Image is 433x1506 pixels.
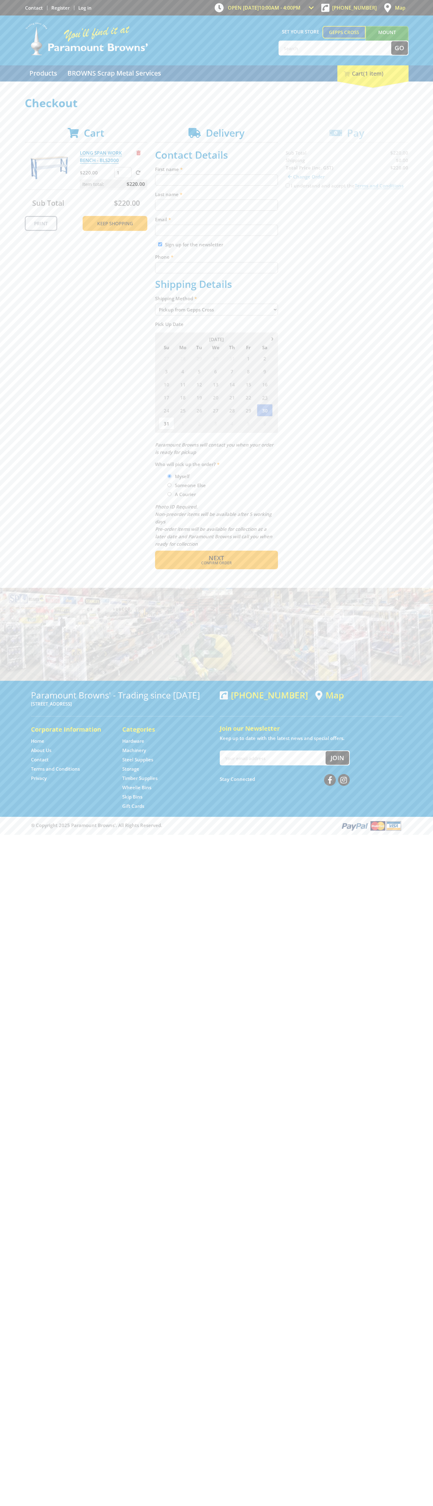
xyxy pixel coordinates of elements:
[155,295,278,302] label: Shipping Method
[240,404,256,416] span: 29
[31,747,51,754] a: Go to the About Us page
[155,278,278,290] h2: Shipping Details
[80,179,147,189] p: Item total:
[191,417,207,429] span: 2
[240,417,256,429] span: 5
[257,378,273,390] span: 16
[155,191,278,198] label: Last name
[32,198,64,208] span: Sub Total
[31,775,47,782] a: Go to the Privacy page
[224,352,240,364] span: 31
[240,352,256,364] span: 1
[158,378,174,390] span: 10
[155,304,278,315] select: Please select a shipping method.
[175,365,191,377] span: 4
[323,26,366,38] a: Gepps Cross
[175,404,191,416] span: 25
[175,391,191,403] span: 18
[191,391,207,403] span: 19
[191,352,207,364] span: 29
[191,343,207,351] span: Tu
[220,690,308,700] div: [PHONE_NUMBER]
[122,775,158,782] a: Go to the Timber Supplies page
[326,751,349,765] button: Join
[259,4,301,11] span: 10:00am - 4:00pm
[83,216,147,231] a: Keep Shopping
[25,5,43,11] a: Go to the Contact page
[224,365,240,377] span: 7
[366,26,409,50] a: Mount [PERSON_NAME]
[31,756,49,763] a: Go to the Contact page
[167,483,171,487] input: Please select who will pick up the order.
[224,378,240,390] span: 14
[220,772,350,786] div: Stay Connected
[155,253,278,261] label: Phone
[114,198,140,208] span: $220.00
[136,150,141,156] a: Remove from cart
[51,5,70,11] a: Go to the registration page
[240,391,256,403] span: 22
[173,480,208,491] label: Someone Else
[155,216,278,223] label: Email
[209,336,224,342] span: [DATE]
[208,378,223,390] span: 13
[122,803,144,809] a: Go to the Gift Cards page
[224,404,240,416] span: 28
[31,738,44,744] a: Go to the Home page
[155,174,278,186] input: Please enter your first name.
[168,561,265,565] span: Confirm order
[208,391,223,403] span: 20
[155,200,278,211] input: Please enter your last name.
[155,442,273,455] em: Paramount Browns will contact you when your order is ready for pickup
[158,417,174,429] span: 31
[158,404,174,416] span: 24
[209,554,224,562] span: Next
[25,97,409,109] h1: Checkout
[240,378,256,390] span: 15
[206,126,245,139] span: Delivery
[208,365,223,377] span: 6
[155,460,278,468] label: Who will pick up the order?
[257,343,273,351] span: Sa
[175,343,191,351] span: Mo
[25,820,409,831] div: ® Copyright 2025 Paramount Browns'. All Rights Reserved.
[122,747,146,754] a: Go to the Machinery page
[80,150,122,164] a: LONG SPAN WORK BENCH - BLS2000
[315,690,344,700] a: View a map of Gepps Cross location
[122,794,142,800] a: Go to the Skip Bins page
[240,365,256,377] span: 8
[257,391,273,403] span: 23
[337,65,409,81] div: Cart
[228,4,301,11] span: OPEN [DATE]
[122,756,153,763] a: Go to the Steel Supplies page
[363,70,383,77] span: (1 item)
[155,504,272,547] em: Photo ID Required. Non-preorder items will be available after 5 working days Pre-order items will...
[208,343,223,351] span: We
[25,22,149,56] img: Paramount Browns'
[122,784,151,791] a: Go to the Wheelie Bins page
[31,725,110,734] h5: Corporate Information
[224,391,240,403] span: 21
[191,404,207,416] span: 26
[167,474,171,478] input: Please select who will pick up the order.
[220,734,402,742] p: Keep up to date with the latest news and special offers.
[175,417,191,429] span: 1
[208,352,223,364] span: 30
[224,417,240,429] span: 4
[122,738,144,744] a: Go to the Hardware page
[84,126,104,139] span: Cart
[155,149,278,161] h2: Contact Details
[257,365,273,377] span: 9
[208,417,223,429] span: 3
[224,343,240,351] span: Th
[155,165,278,173] label: First name
[158,352,174,364] span: 27
[31,149,68,186] img: LONG SPAN WORK BENCH - BLS2000
[167,492,171,496] input: Please select who will pick up the order.
[165,241,223,248] label: Sign up for the newsletter
[175,378,191,390] span: 11
[25,65,62,81] a: Go to the Products page
[155,225,278,236] input: Please enter your email address.
[173,471,192,482] label: Myself
[391,41,408,55] button: Go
